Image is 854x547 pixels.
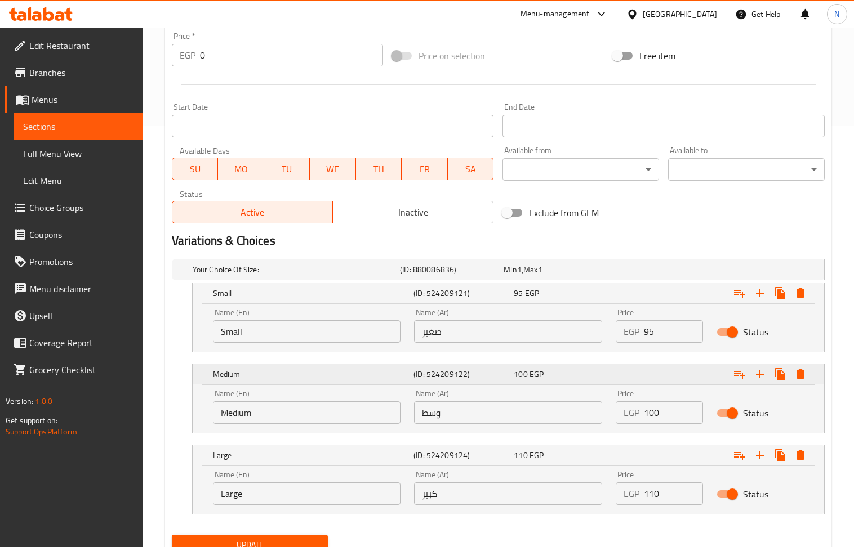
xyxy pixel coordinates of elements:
a: Edit Restaurant [5,32,143,59]
span: Status [743,406,768,420]
span: Coupons [29,228,134,241]
p: EGP [624,487,639,500]
a: Edit Menu [14,167,143,194]
span: Free item [639,49,675,62]
a: Grocery Checklist [5,356,143,383]
span: Get support on: [6,413,57,428]
span: Branches [29,66,134,79]
span: 1 [538,262,542,277]
span: TU [269,161,306,177]
span: Full Menu View [23,147,134,160]
span: WE [314,161,352,177]
input: Enter name Ar [414,482,602,505]
span: Grocery Checklist [29,363,134,376]
span: Sections [23,120,134,133]
button: Clone new choice [770,445,790,465]
a: Upsell [5,302,143,329]
button: Clone new choice [770,283,790,303]
div: Expand [193,283,824,303]
input: Enter name En [213,320,401,343]
input: Enter name En [213,482,401,505]
p: EGP [624,325,639,338]
span: Price on selection [419,49,485,62]
button: Add new choice [750,445,770,465]
button: SU [172,158,218,180]
span: Coverage Report [29,336,134,349]
span: 1 [517,262,522,277]
a: Coupons [5,221,143,248]
a: Coverage Report [5,329,143,356]
button: Add new choice [750,283,770,303]
h5: (ID: 524209124) [413,450,509,461]
div: Menu-management [521,7,590,21]
button: FR [402,158,448,180]
button: Clone new choice [770,364,790,384]
span: TH [361,161,398,177]
button: WE [310,158,356,180]
button: Delete Medium [790,364,811,384]
button: SA [448,158,494,180]
span: N [834,8,839,20]
input: Please enter price [644,320,703,343]
button: Active [172,201,333,223]
span: Exclude from GEM [529,206,599,219]
h5: Small [213,288,409,299]
button: Inactive [332,201,493,223]
input: Please enter price [644,482,703,505]
a: Sections [14,113,143,140]
span: 95 [514,286,523,301]
h2: Variations & Choices [172,232,825,249]
span: SU [177,161,213,177]
div: ​ [502,158,659,181]
h5: Your Choice Of Size: [193,264,395,275]
span: Menus [32,93,134,106]
span: Upsell [29,309,134,322]
span: Menu disclaimer [29,282,134,295]
input: Enter name Ar [414,401,602,424]
h5: (ID: 880086836) [400,264,499,275]
input: Enter name Ar [414,320,602,343]
input: Please enter price [200,44,384,66]
h5: Large [213,450,409,461]
a: Menu disclaimer [5,275,143,302]
div: ​ [668,158,825,181]
input: Please enter price [644,401,703,424]
span: EGP [530,448,544,463]
h5: (ID: 524209122) [413,369,509,380]
span: EGP [530,367,544,382]
div: Expand [172,259,824,280]
button: Add new choice [750,364,770,384]
input: Enter name En [213,401,401,424]
div: [GEOGRAPHIC_DATA] [643,8,717,20]
span: Choice Groups [29,201,134,214]
button: Add choice group [730,445,750,465]
span: Active [177,204,328,221]
span: 100 [514,367,527,382]
span: Edit Menu [23,174,134,187]
button: Add choice group [730,283,750,303]
span: FR [406,161,443,177]
button: TU [264,158,310,180]
span: Status [743,487,768,501]
button: TH [356,158,402,180]
a: Full Menu View [14,140,143,167]
button: MO [218,158,264,180]
span: Inactive [337,204,489,221]
span: SA [452,161,490,177]
div: Expand [193,445,824,465]
a: Support.OpsPlatform [6,424,77,439]
a: Promotions [5,248,143,275]
span: MO [223,161,260,177]
h5: (ID: 524209121) [413,288,509,299]
span: EGP [525,286,539,301]
p: EGP [624,406,639,419]
h5: Medium [213,369,409,380]
p: EGP [180,48,195,62]
a: Branches [5,59,143,86]
button: Delete Large [790,445,811,465]
span: Min [504,262,517,277]
span: Edit Restaurant [29,39,134,52]
div: Expand [193,364,824,384]
span: Promotions [29,255,134,268]
a: Choice Groups [5,194,143,221]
